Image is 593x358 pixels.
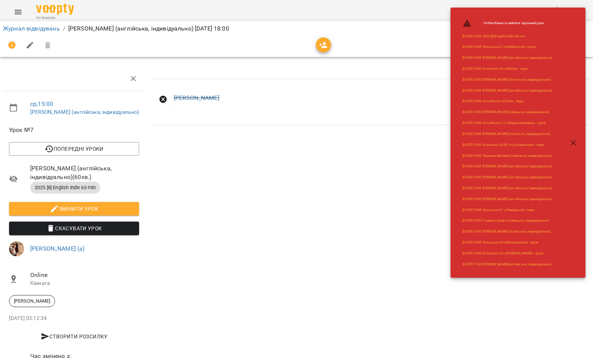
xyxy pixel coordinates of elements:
[463,153,552,158] a: [DATE] 18:00 Першина Валерія (німецька, індивідуально)
[463,240,538,245] a: [DATE] 18:00 Польська А0 з Михайлюком - група
[30,271,139,280] span: Online
[12,332,136,341] span: Створити розсилку
[9,315,139,322] p: [DATE] 03:12:34
[30,109,139,115] a: [PERSON_NAME] (англійська, індивідуально)
[463,218,549,223] a: [DATE] 18:00 Студенко Дарʼя (німецька, індивідуально)
[463,88,552,93] a: [DATE] 18:00 [PERSON_NAME] (англійська, індивідуально)
[30,184,100,191] span: 2025 [8] English Indiv 60 min
[9,142,139,156] button: Попередні уроки
[174,94,219,101] a: [PERSON_NAME]
[9,295,55,307] div: [PERSON_NAME]
[463,99,523,104] a: [DATE] 18:00 Англійська А2 Біла - пара
[15,204,133,213] span: Змінити урок
[9,241,24,256] img: da26dbd3cedc0bbfae66c9bd16ef366e.jpeg
[63,24,65,33] li: /
[3,24,590,33] nav: breadcrumb
[463,121,546,125] a: [DATE] 18:00 Англійська С1 з Мартем'ямовою - група
[30,245,85,252] a: [PERSON_NAME] (а)
[9,330,139,343] button: Створити розсилку
[68,24,229,33] p: [PERSON_NAME] (англійська, індивідуально) [DATE] 18:00
[174,103,219,107] div: -
[36,15,74,20] span: For Business
[15,224,133,233] span: Скасувати Урок
[463,251,543,256] a: [DATE] 18:00 Іспанська А2 з [PERSON_NAME] - група
[463,132,550,136] a: [DATE] 18:00 [PERSON_NAME] (польська, індивідуально)
[36,4,74,15] img: Voopty Logo
[9,222,139,235] button: Скасувати Урок
[463,34,525,39] a: [DATE] 18:30 2025 [8] English Indiv 60 min
[463,262,552,267] a: [DATE] 17:30 [PERSON_NAME](англійська, індивідуально)
[9,298,55,304] span: [PERSON_NAME]
[463,44,536,49] a: [DATE] 18:00 Польська А1 з Бабійчуком - група
[463,175,552,180] a: [DATE] 18:00 [PERSON_NAME] (англійська, індивідуально)
[463,77,551,82] a: [DATE] 18:00 [PERSON_NAME] (іспанська, індивідуально)
[463,208,535,213] a: [DATE] 18:00 Польська А1 з Левицькою - пара
[457,16,558,31] li: Online : Кімната зайнята під інший урок
[463,110,549,115] a: [DATE] 18:00 [PERSON_NAME] (німецька, індивідуально)
[463,229,551,234] a: [DATE] 18:00 [PERSON_NAME] (іспанська, індивідуально)
[463,186,552,191] a: [DATE] 18:00 [PERSON_NAME] (англійська, індивідуально)
[463,55,552,60] a: [DATE] 18:00 [PERSON_NAME] (англійська, індивідуально)
[463,142,544,147] a: [DATE] 18:00 Іспанська А2-В1 з Суліковською - пара
[3,25,60,32] a: Журнал відвідувань
[30,100,53,107] a: ср , 15:00
[30,280,139,287] p: Кімната
[30,164,139,182] span: [PERSON_NAME] (англійська, індивідуально) ( 60 хв. )
[463,164,552,169] a: [DATE] 18:00 [PERSON_NAME] (англійська, індивідуально)
[463,66,528,71] a: [DATE] 18:00 Іспанська А2 з Матюк - пара
[9,202,139,216] button: Змінити урок
[15,144,133,153] span: Попередні уроки
[463,197,552,202] a: [DATE] 18:00 [PERSON_NAME] (англійська, індивідуально)
[9,3,27,21] button: Menu
[9,125,139,135] span: Урок №7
